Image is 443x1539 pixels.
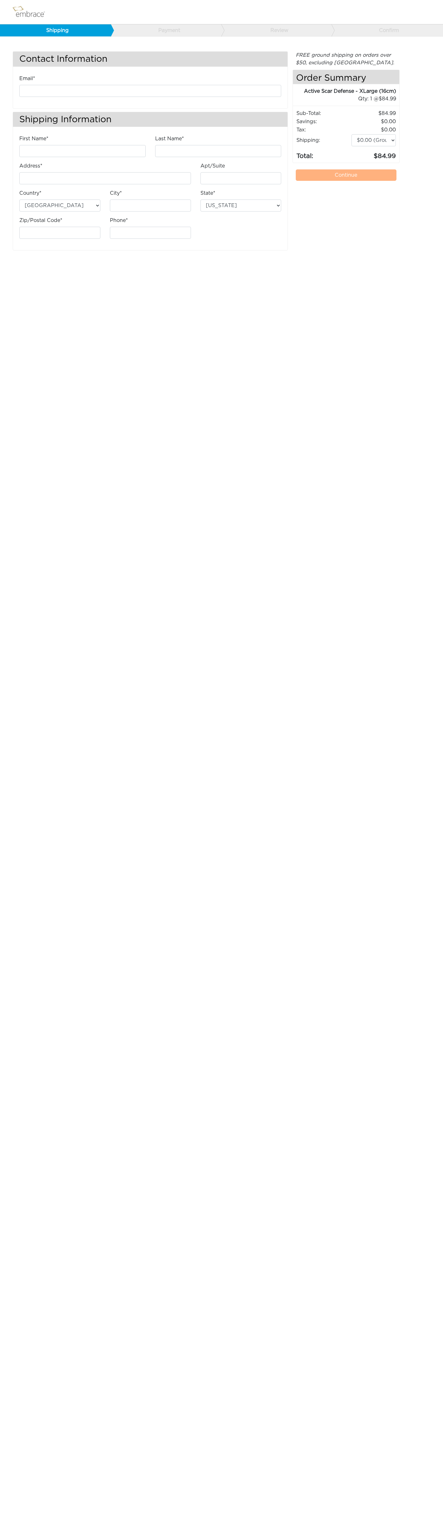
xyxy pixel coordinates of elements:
div: 1 @ [301,95,396,103]
td: Savings : [296,117,351,126]
a: Confirm [331,24,442,36]
div: FREE ground shipping on orders over $50, excluding [GEOGRAPHIC_DATA]. [293,51,399,66]
label: Email* [19,75,35,82]
a: Continue [296,169,396,181]
label: Country* [19,189,41,197]
td: Total: [296,147,351,161]
span: 84.99 [379,96,396,101]
h3: Shipping Information [13,112,288,127]
label: Last Name* [155,135,184,142]
td: Sub-Total: [296,109,351,117]
a: Review [221,24,332,36]
label: State* [200,189,215,197]
a: Payment [111,24,221,36]
img: logo.png [11,4,52,20]
div: Active Scar Defense - XLarge (16cm) [293,87,396,95]
label: Apt/Suite [200,162,225,170]
label: Zip/Postal Code* [19,217,62,224]
td: Shipping: [296,134,351,147]
label: City* [110,189,122,197]
td: 84.99 [351,147,396,161]
label: First Name* [19,135,48,142]
td: 0.00 [351,126,396,134]
h4: Order Summary [293,70,399,84]
label: Address* [19,162,42,170]
td: 84.99 [351,109,396,117]
td: Tax: [296,126,351,134]
label: Phone* [110,217,128,224]
td: 0.00 [351,117,396,126]
h3: Contact Information [13,52,288,66]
